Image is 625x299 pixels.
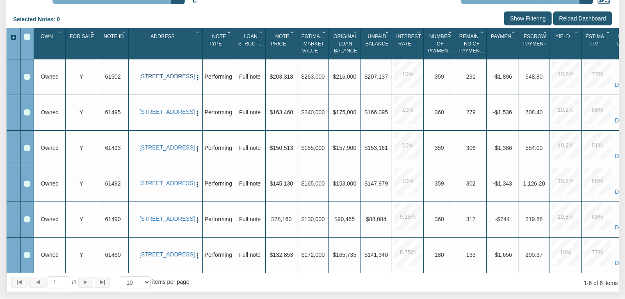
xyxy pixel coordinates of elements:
span: $240,000 [301,109,325,116]
input: Reload Dashboard [553,11,612,25]
div: Sort None [457,31,486,56]
abbr: of [72,279,73,285]
div: Sort None [520,31,550,56]
span: $165,735 [333,252,356,258]
span: $163,460 [270,109,293,116]
span: Full note [239,216,261,222]
div: Column Menu [89,28,97,36]
span: $150,513 [270,145,293,151]
span: -$1,536 [493,109,512,116]
span: Note Price [271,34,289,46]
div: Yield Sort None [552,31,581,56]
span: $166,095 [365,109,388,116]
span: Escrow Payment [523,34,547,46]
div: Row 4, Row Selection Checkbox [24,181,30,187]
div: 8.75 [394,239,422,266]
div: Row 2, Row Selection Checkbox [24,109,30,116]
span: Interest Rate [396,34,421,46]
span: -$744 [495,216,510,222]
div: Column Menu [479,28,486,36]
div: 9.25 [394,203,422,231]
div: Payment(P&I) Sort None [488,31,518,56]
span: 359 [435,181,444,187]
span: Y [80,74,83,80]
span: Full note [239,252,261,258]
img: cell-menu.png [194,110,201,117]
div: Column Menu [415,28,423,36]
span: Yield [555,34,570,39]
span: $185,000 [301,145,325,151]
span: $175,000 [333,109,356,116]
button: Press to open the note menu [194,180,201,188]
span: 554.00 [525,145,543,151]
span: $216,000 [333,74,356,80]
span: -$1,386 [493,145,512,151]
span: Address [151,34,175,39]
div: Note Type Sort None [204,31,234,56]
span: $153,161 [365,145,388,151]
span: $147,979 [365,181,388,187]
span: Estimated Itv [586,34,614,46]
div: Remaining No Of Payments Sort None [457,31,486,56]
span: 290.37 [525,252,543,258]
span: 317 [466,216,476,222]
span: Owned [41,145,59,151]
div: Column Menu [258,28,265,36]
span: $157,900 [333,145,356,151]
span: Y [80,109,83,116]
div: Column Menu [194,28,202,36]
div: Row 1, Row Selection Checkbox [24,74,30,80]
span: $165,000 [301,181,325,187]
div: Interest Rate Sort None [394,31,423,56]
span: 291 [466,74,476,80]
div: Column Menu [447,28,455,36]
span: $90,465 [335,216,355,222]
div: 77.0 [584,239,611,266]
div: Column Menu [542,28,550,36]
span: 180 [435,252,444,258]
div: Column Menu [510,28,518,36]
span: 306 [466,145,476,151]
div: Unpaid Balance Sort None [362,31,392,56]
div: Column Menu [57,28,65,36]
div: Selected Notes: 0 [13,11,66,28]
div: 60.0 [584,203,611,231]
a: 2701 Huckleberry, Pasadena, TX, 77502 [139,73,192,80]
div: Loan Structure Sort None [236,31,265,56]
span: $145,130 [270,181,293,187]
span: Unpaid Balance [365,34,389,46]
span: 359 [435,145,444,151]
span: Performing [205,109,232,116]
div: 68.0 [584,96,611,124]
span: items per page [152,279,189,285]
span: Y [80,252,83,258]
span: Note Type [209,34,226,46]
div: Column Menu [289,28,297,36]
span: 360 [435,109,444,116]
span: Y [80,216,83,222]
a: 2409 Morningside, Pasadena, TX, 77506 [139,180,192,187]
span: 61460 [105,252,121,258]
span: $141,340 [365,252,388,258]
span: -$1,343 [493,181,512,187]
button: Page back [29,277,46,288]
span: 359 [435,74,444,80]
span: Owned [41,216,59,222]
div: Select All [24,34,30,40]
button: Press to open the note menu [194,216,201,224]
img: cell-menu.png [194,145,201,152]
span: 133 [466,252,476,258]
span: Full note [239,145,261,151]
div: 88.0 [584,168,611,195]
a: 712 Ave M, S. Houston, TX, 77587 [139,145,192,151]
div: 10.8 [552,203,579,231]
span: Y [80,181,83,187]
span: 1 [72,279,76,287]
div: 10.0 [394,61,422,88]
div: Note Price Sort None [267,31,297,56]
img: cell-menu.png [194,181,201,188]
span: -$1,896 [493,74,512,80]
span: -$1,656 [493,252,512,258]
img: cell-menu.png [194,252,201,259]
div: Column Menu [384,28,392,36]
